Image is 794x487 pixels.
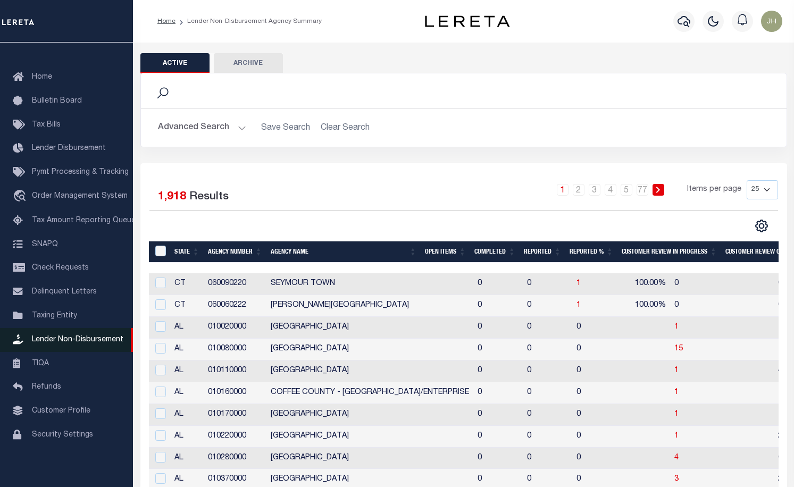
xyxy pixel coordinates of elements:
[32,192,128,200] span: Order Management System
[158,191,186,203] span: 1,918
[573,184,584,196] a: 2
[266,360,473,382] td: [GEOGRAPHIC_DATA]
[32,121,61,129] span: Tax Bills
[572,382,618,404] td: 0
[266,426,473,448] td: [GEOGRAPHIC_DATA]
[204,426,266,448] td: 010220000
[32,169,129,176] span: Pymt Processing & Tracking
[523,382,572,404] td: 0
[32,407,90,415] span: Customer Profile
[32,431,93,439] span: Security Settings
[557,184,569,196] a: 1
[204,382,266,404] td: 010160000
[523,404,572,426] td: 0
[523,317,572,339] td: 0
[32,145,106,152] span: Lender Disbursement
[266,339,473,360] td: [GEOGRAPHIC_DATA]
[473,404,523,426] td: 0
[32,288,97,296] span: Delinquent Letters
[605,184,616,196] a: 4
[32,264,89,272] span: Check Requests
[674,475,679,483] span: 3
[170,317,204,339] td: AL
[32,73,52,81] span: Home
[674,389,679,396] a: 1
[670,295,774,317] td: 0
[421,241,470,263] th: Open Items: activate to sort column ascending
[170,241,204,263] th: State: activate to sort column ascending
[13,190,30,204] i: travel_explore
[32,240,58,248] span: SNAPQ
[266,317,473,339] td: [GEOGRAPHIC_DATA]
[523,448,572,469] td: 0
[473,339,523,360] td: 0
[266,273,473,295] td: SEYMOUR TOWN
[473,273,523,295] td: 0
[170,273,204,295] td: CT
[674,454,679,461] a: 4
[266,404,473,426] td: [GEOGRAPHIC_DATA]
[572,448,618,469] td: 0
[149,241,170,263] th: MBACode
[266,241,421,263] th: Agency Name: activate to sort column ascending
[687,184,741,196] span: Items per page
[576,280,581,287] a: 1
[204,360,266,382] td: 010110000
[189,189,229,206] label: Results
[266,295,473,317] td: [PERSON_NAME][GEOGRAPHIC_DATA]
[170,426,204,448] td: AL
[32,383,61,391] span: Refunds
[140,53,210,73] button: Active
[674,345,683,352] a: 15
[204,241,266,263] th: Agency Number: activate to sort column ascending
[204,317,266,339] td: 010020000
[565,241,617,263] th: Reported %: activate to sort column ascending
[674,410,679,418] a: 1
[670,273,774,295] td: 0
[637,184,648,196] a: 77
[32,97,82,105] span: Bulletin Board
[32,312,77,320] span: Taxing Entity
[520,241,565,263] th: Reported: activate to sort column ascending
[576,301,581,309] a: 1
[523,339,572,360] td: 0
[761,11,782,32] img: svg+xml;base64,PHN2ZyB4bWxucz0iaHR0cDovL3d3dy53My5vcmcvMjAwMC9zdmciIHBvaW50ZXItZXZlbnRzPSJub25lIi...
[473,426,523,448] td: 0
[473,295,523,317] td: 0
[32,336,123,343] span: Lender Non-Disbursement
[204,273,266,295] td: 060090220
[674,432,679,440] a: 1
[170,295,204,317] td: CT
[523,273,572,295] td: 0
[32,359,49,367] span: TIQA
[473,360,523,382] td: 0
[204,448,266,469] td: 010280000
[572,404,618,426] td: 0
[572,317,618,339] td: 0
[674,323,679,331] a: 1
[170,404,204,426] td: AL
[170,360,204,382] td: AL
[572,426,618,448] td: 0
[523,295,572,317] td: 0
[618,273,670,295] td: 100.00%
[473,448,523,469] td: 0
[204,295,266,317] td: 060060222
[674,367,679,374] a: 1
[157,18,175,24] a: Home
[617,241,721,263] th: Customer Review In Progress: activate to sort column ascending
[523,360,572,382] td: 0
[175,16,322,26] li: Lender Non-Disbursement Agency Summary
[621,184,632,196] a: 5
[589,184,600,196] a: 3
[618,295,670,317] td: 100.00%
[425,15,510,27] img: logo-dark.svg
